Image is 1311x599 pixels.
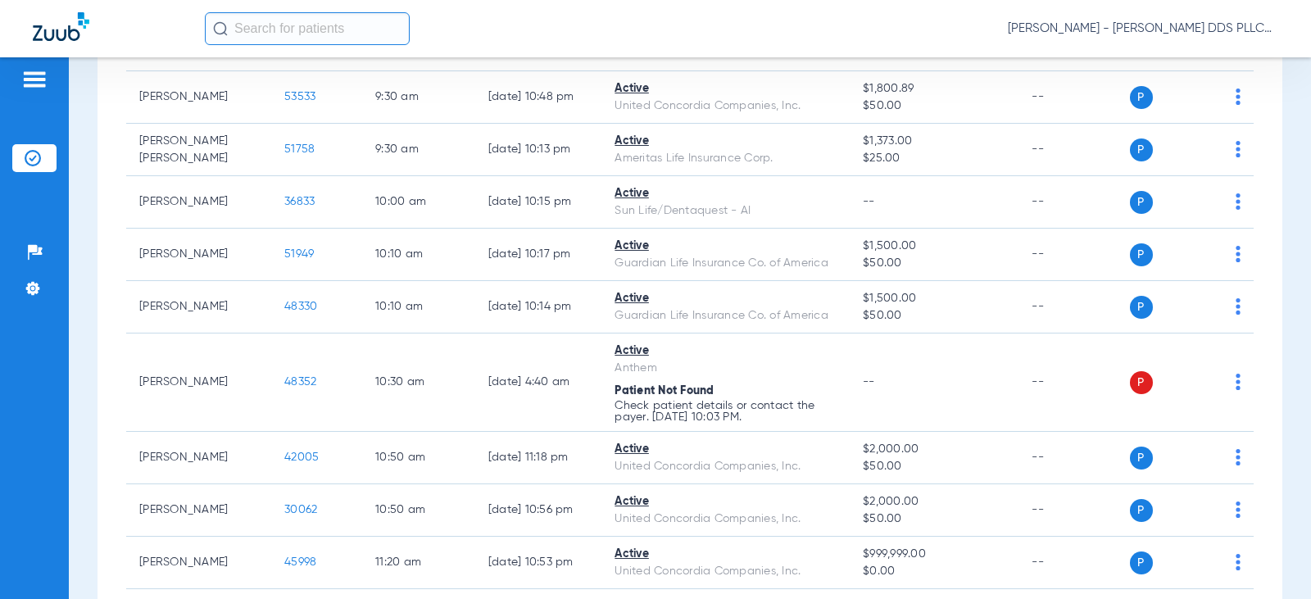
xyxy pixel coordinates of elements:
td: [DATE] 10:13 PM [475,124,602,176]
img: Search Icon [213,21,228,36]
div: United Concordia Companies, Inc. [615,563,837,580]
span: $50.00 [863,511,1005,528]
img: group-dot-blue.svg [1236,501,1241,518]
img: group-dot-blue.svg [1236,449,1241,465]
td: [DATE] 4:40 AM [475,334,602,432]
div: United Concordia Companies, Inc. [615,98,837,115]
td: 10:10 AM [362,229,475,281]
span: $50.00 [863,458,1005,475]
td: [PERSON_NAME] [126,432,271,484]
div: Active [615,343,837,360]
div: Active [615,133,837,150]
span: $1,800.89 [863,80,1005,98]
span: 48352 [284,376,316,388]
span: 45998 [284,556,316,568]
span: P [1130,86,1153,109]
div: Active [615,493,837,511]
img: group-dot-blue.svg [1236,88,1241,105]
img: Zuub Logo [33,12,89,41]
td: -- [1018,484,1129,537]
img: group-dot-blue.svg [1236,193,1241,210]
span: $50.00 [863,255,1005,272]
td: 10:10 AM [362,281,475,334]
span: P [1130,296,1153,319]
td: [DATE] 10:56 PM [475,484,602,537]
td: -- [1018,71,1129,124]
img: group-dot-blue.svg [1236,374,1241,390]
input: Search for patients [205,12,410,45]
span: 36833 [284,196,315,207]
span: 48330 [284,301,317,312]
span: 51949 [284,248,314,260]
p: Check patient details or contact the payer. [DATE] 10:03 PM. [615,400,837,423]
td: [DATE] 11:18 PM [475,432,602,484]
span: P [1130,447,1153,470]
span: P [1130,191,1153,214]
span: $2,000.00 [863,441,1005,458]
span: $25.00 [863,150,1005,167]
span: $1,373.00 [863,133,1005,150]
td: [PERSON_NAME] [126,176,271,229]
span: $50.00 [863,98,1005,115]
span: -- [863,376,875,388]
span: $50.00 [863,307,1005,324]
td: [PERSON_NAME] [126,71,271,124]
span: Patient Not Found [615,385,714,397]
span: P [1130,371,1153,394]
td: [PERSON_NAME] [126,229,271,281]
span: $0.00 [863,563,1005,580]
div: Guardian Life Insurance Co. of America [615,307,837,324]
td: 10:50 AM [362,484,475,537]
td: [DATE] 10:14 PM [475,281,602,334]
span: P [1130,138,1153,161]
span: 53533 [284,91,315,102]
span: $1,500.00 [863,290,1005,307]
span: 42005 [284,452,319,463]
td: [DATE] 10:15 PM [475,176,602,229]
span: P [1130,243,1153,266]
img: hamburger-icon [21,70,48,89]
span: 30062 [284,504,317,515]
td: -- [1018,229,1129,281]
div: United Concordia Companies, Inc. [615,511,837,528]
td: -- [1018,124,1129,176]
div: Active [615,441,837,458]
td: -- [1018,537,1129,589]
td: -- [1018,334,1129,432]
div: Active [615,185,837,202]
div: Active [615,80,837,98]
td: 9:30 AM [362,124,475,176]
img: group-dot-blue.svg [1236,141,1241,157]
span: P [1130,551,1153,574]
span: $1,500.00 [863,238,1005,255]
div: United Concordia Companies, Inc. [615,458,837,475]
iframe: Chat Widget [1229,520,1311,599]
td: [PERSON_NAME] [PERSON_NAME] [126,124,271,176]
div: Anthem [615,360,837,377]
td: 10:50 AM [362,432,475,484]
div: Guardian Life Insurance Co. of America [615,255,837,272]
div: Ameritas Life Insurance Corp. [615,150,837,167]
span: P [1130,499,1153,522]
td: [PERSON_NAME] [126,281,271,334]
td: [DATE] 10:17 PM [475,229,602,281]
td: [PERSON_NAME] [126,334,271,432]
span: -- [863,196,875,207]
img: group-dot-blue.svg [1236,298,1241,315]
td: 10:00 AM [362,176,475,229]
td: -- [1018,176,1129,229]
div: Sun Life/Dentaquest - AI [615,202,837,220]
img: group-dot-blue.svg [1236,246,1241,262]
span: $2,000.00 [863,493,1005,511]
td: [PERSON_NAME] [126,537,271,589]
td: [DATE] 10:48 PM [475,71,602,124]
td: 10:30 AM [362,334,475,432]
td: -- [1018,432,1129,484]
div: Active [615,238,837,255]
div: Active [615,546,837,563]
td: -- [1018,281,1129,334]
td: [PERSON_NAME] [126,484,271,537]
td: [DATE] 10:53 PM [475,537,602,589]
div: Active [615,290,837,307]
